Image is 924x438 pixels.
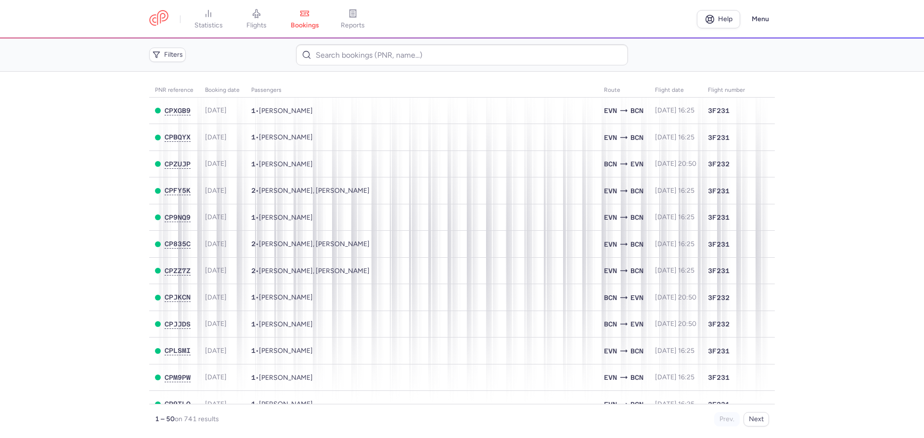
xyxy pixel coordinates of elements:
button: CPXGB9 [165,107,191,115]
span: CPJJDS [165,320,191,328]
span: [DATE] [205,160,227,168]
span: 2 [251,240,256,248]
span: BCN [630,132,643,143]
span: 3F231 [708,400,730,409]
span: [DATE] 16:25 [655,213,694,221]
span: [DATE] [205,373,227,381]
span: • [251,400,313,408]
span: [DATE] [205,400,227,408]
span: [DATE] [205,187,227,195]
span: BCN [630,372,643,383]
span: Help [718,15,732,23]
a: bookings [281,9,329,30]
span: CP9NQ9 [165,213,191,221]
button: Menu [746,10,775,28]
span: BCN [630,186,643,196]
span: 3F231 [708,186,730,196]
span: EVN [604,372,617,383]
span: Filters [164,51,183,59]
span: 1 [251,107,256,114]
span: • [251,347,313,355]
span: 1 [251,374,256,381]
button: CP9NQ9 [165,213,191,222]
th: Flight number [702,83,751,98]
span: CPM9PW [165,374,191,381]
a: Help [697,10,740,28]
span: Mariia SEMENOVA [259,160,313,168]
span: BCN [604,159,617,169]
span: [DATE] 16:25 [655,240,694,248]
button: CP9TLQ [165,400,191,408]
span: [DATE] 16:25 [655,106,694,114]
span: • [251,293,313,301]
span: • [251,267,370,275]
span: EVN [630,319,643,329]
span: [DATE] [205,266,227,275]
span: 3F231 [708,106,730,115]
span: BCN [630,212,643,223]
button: CPZZ7Z [165,267,191,275]
span: 1 [251,133,256,141]
span: 1 [251,400,256,408]
span: [DATE] 16:25 [655,187,694,195]
span: EVN [604,212,617,223]
span: BCN [630,239,643,250]
span: bookings [291,21,319,30]
span: • [251,187,370,195]
button: CPZUJP [165,160,191,168]
span: 2 [251,187,256,194]
span: Karen KARAPETYAN [259,400,313,408]
th: flight date [649,83,702,98]
span: flights [246,21,267,30]
span: 1 [251,213,256,221]
span: EVN [630,159,643,169]
span: [DATE] [205,347,227,355]
span: 1 [251,347,256,354]
span: EVN [604,132,617,143]
button: Prev. [714,412,740,426]
span: BCN [630,265,643,276]
button: CPFY5K [165,187,191,195]
span: [DATE] 16:25 [655,347,694,355]
span: 1 [251,320,256,328]
span: EVN [604,346,617,356]
span: statistics [194,21,223,30]
span: [DATE] [205,293,227,301]
span: BCN [630,105,643,116]
span: CPFY5K [165,187,191,194]
span: 1 [251,160,256,168]
span: CPLSMI [165,347,191,354]
span: [DATE] [205,213,227,221]
th: PNR reference [149,83,199,98]
span: 3F232 [708,293,730,302]
span: 3F231 [708,373,730,382]
span: CPJKCN [165,293,191,301]
span: Samvel SARDARYAN [259,374,313,382]
span: • [251,160,313,168]
span: 3F231 [708,346,730,356]
button: CPJKCN [165,293,191,301]
th: Passengers [245,83,598,98]
span: Ilia BELEAEV [259,133,313,141]
button: Next [744,412,769,426]
span: EVN [604,105,617,116]
span: Danil DEVIASHIN [259,107,313,115]
span: Ivan BELTYUGOV [259,347,313,355]
span: [DATE] 16:25 [655,266,694,275]
button: CPBQYX [165,133,191,141]
button: Filters [149,48,186,62]
span: Irina SUKHONINA, Denis SUKHONIN [259,187,370,195]
span: • [251,133,313,141]
input: Search bookings (PNR, name...) [296,44,628,65]
span: [DATE] 16:25 [655,133,694,141]
span: 2 [251,267,256,275]
span: EVN [604,186,617,196]
strong: 1 – 50 [155,415,175,423]
span: [DATE] 16:25 [655,373,694,381]
span: 3F231 [708,213,730,222]
span: [DATE] [205,106,227,114]
span: [DATE] [205,133,227,141]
